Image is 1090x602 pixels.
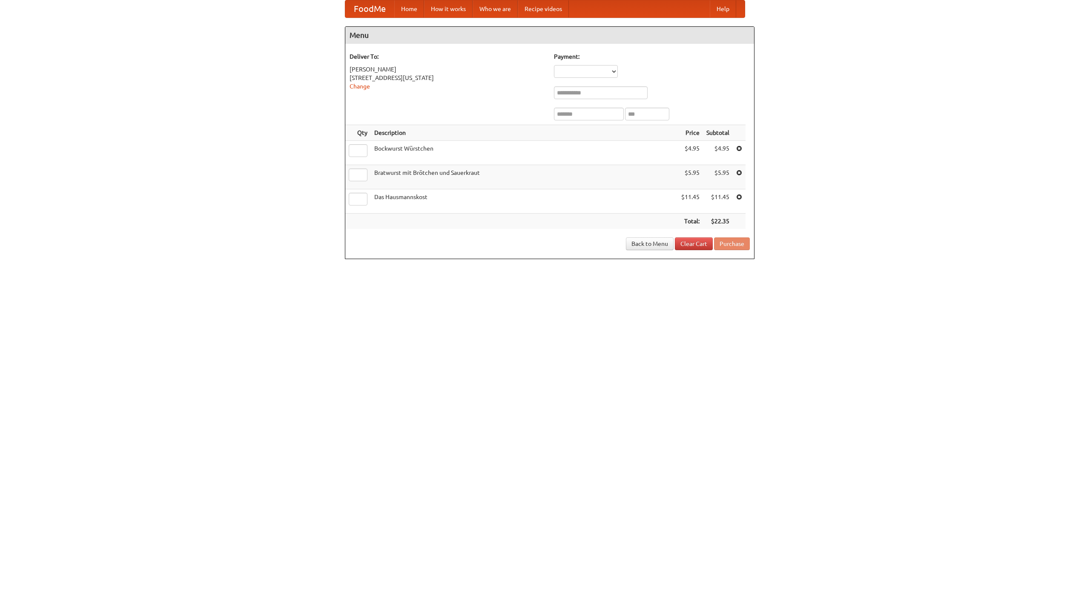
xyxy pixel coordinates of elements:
[678,165,703,189] td: $5.95
[554,52,750,61] h5: Payment:
[678,214,703,229] th: Total:
[371,141,678,165] td: Bockwurst Würstchen
[675,237,713,250] a: Clear Cart
[703,214,733,229] th: $22.35
[626,237,674,250] a: Back to Menu
[424,0,473,17] a: How it works
[350,65,545,74] div: [PERSON_NAME]
[710,0,736,17] a: Help
[678,189,703,214] td: $11.45
[678,141,703,165] td: $4.95
[518,0,569,17] a: Recipe videos
[345,27,754,44] h4: Menu
[350,74,545,82] div: [STREET_ADDRESS][US_STATE]
[678,125,703,141] th: Price
[703,141,733,165] td: $4.95
[714,237,750,250] button: Purchase
[371,125,678,141] th: Description
[473,0,518,17] a: Who we are
[345,125,371,141] th: Qty
[394,0,424,17] a: Home
[350,52,545,61] h5: Deliver To:
[345,0,394,17] a: FoodMe
[350,83,370,90] a: Change
[703,165,733,189] td: $5.95
[703,189,733,214] td: $11.45
[703,125,733,141] th: Subtotal
[371,189,678,214] td: Das Hausmannskost
[371,165,678,189] td: Bratwurst mit Brötchen und Sauerkraut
